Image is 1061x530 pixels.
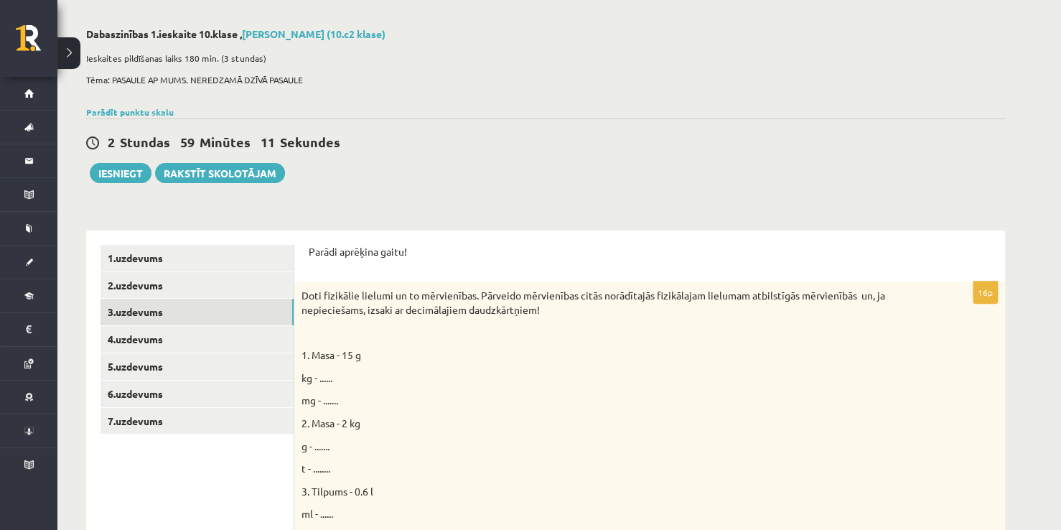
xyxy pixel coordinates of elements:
[101,326,294,353] a: 4.uzdevums
[120,134,170,150] span: Stundas
[302,371,332,384] span: kg - ......
[86,106,174,118] a: Parādīt punktu skalu
[302,507,333,520] span: ml - ......
[86,73,998,86] p: Tēma: PASAULE AP MUMS. NEREDZAMĀ DZĪVĀ PASAULE
[108,134,115,150] span: 2
[280,134,340,150] span: Sekundes
[180,134,195,150] span: 59
[242,27,385,40] a: [PERSON_NAME] (10.c2 klase)
[16,25,57,61] a: Rīgas 1. Tālmācības vidusskola
[302,289,885,316] span: Doti fizikālie lielumi un to mērvienības. Pārveido mērvienības citās norādītajās fizikālajam liel...
[101,408,294,434] a: 7.uzdevums
[155,163,285,183] a: Rakstīt skolotājam
[86,52,998,65] p: Ieskaites pildīšanas laiks 180 min. (3 stundas)
[101,272,294,299] a: 2.uzdevums
[302,417,360,429] span: 2. Masa - 2 kg
[14,14,681,29] body: Визуальный текстовый редактор, wiswyg-editor-user-answer-47024900465040
[302,394,338,406] span: mg - .......
[302,485,373,498] span: 3. Tilpums - 0.6 l
[302,462,330,475] span: t - ........
[101,381,294,407] a: 6.uzdevums
[101,299,294,325] a: 3.uzdevums
[101,245,294,271] a: 1.uzdevums
[86,28,1005,40] h2: Dabaszinības 1.ieskaite 10.klase ,
[90,163,151,183] button: Iesniegt
[200,134,251,150] span: Minūtes
[101,353,294,380] a: 5.uzdevums
[261,134,275,150] span: 11
[309,245,991,259] p: Parādi aprēķina gaitu!
[302,440,329,452] span: g - .......
[302,348,361,361] span: 1. Masa - 15 g
[973,281,998,304] p: 16p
